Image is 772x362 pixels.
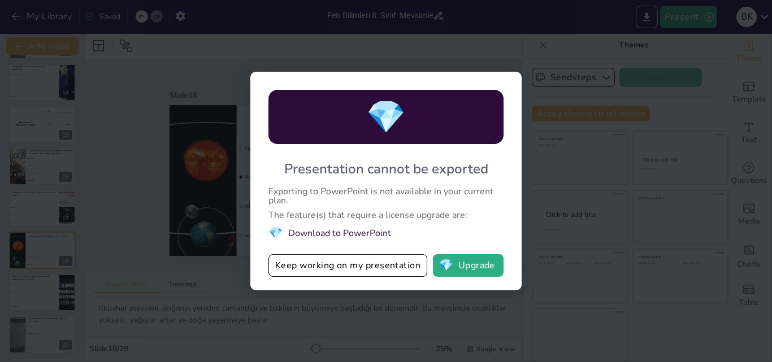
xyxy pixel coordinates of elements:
div: Presentation cannot be exported [284,160,488,178]
div: Exporting to PowerPoint is not available in your current plan. [268,187,504,205]
span: diamond [439,260,453,271]
span: diamond [366,95,406,139]
button: diamondUpgrade [433,254,504,277]
button: Keep working on my presentation [268,254,427,277]
li: Download to PowerPoint [268,225,504,241]
span: diamond [268,225,283,241]
div: The feature(s) that require a license upgrade are: [268,211,504,220]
